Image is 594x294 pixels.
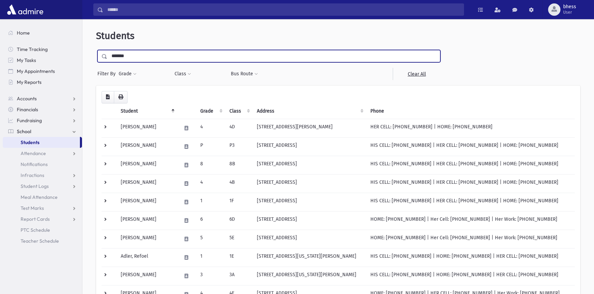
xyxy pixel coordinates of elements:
[196,103,225,119] th: Grade: activate to sort column ascending
[21,183,49,189] span: Student Logs
[366,103,575,119] th: Phone
[366,119,575,137] td: HER CELL: [PHONE_NUMBER] | HOME: [PHONE_NUMBER]
[118,68,137,80] button: Grade
[3,93,82,104] a: Accounts
[225,248,253,267] td: 1E
[21,172,44,178] span: Infractions
[225,193,253,211] td: 1F
[366,193,575,211] td: HIS CELL: [PHONE_NUMBER] | HER CELL: [PHONE_NUMBER] | HOME: [PHONE_NUMBER]
[225,137,253,156] td: P3
[17,95,37,102] span: Accounts
[196,137,225,156] td: P
[366,137,575,156] td: HIS CELL: [PHONE_NUMBER] | HER CELL: [PHONE_NUMBER] | HOME: [PHONE_NUMBER]
[196,193,225,211] td: 1
[253,137,366,156] td: [STREET_ADDRESS]
[253,267,366,285] td: [STREET_ADDRESS][US_STATE][PERSON_NAME]
[3,214,82,225] a: Report Cards
[117,248,177,267] td: Adler, Refoel
[117,230,177,248] td: [PERSON_NAME]
[253,119,366,137] td: [STREET_ADDRESS][PERSON_NAME]
[17,46,48,52] span: Time Tracking
[3,148,82,159] a: Attendance
[17,57,36,63] span: My Tasks
[563,10,576,15] span: User
[17,117,42,124] span: Fundraising
[117,103,177,119] th: Student: activate to sort column descending
[3,55,82,66] a: My Tasks
[3,137,80,148] a: Students
[21,139,39,145] span: Students
[96,30,134,41] span: Students
[102,91,114,103] button: CSV
[3,192,82,203] a: Meal Attendance
[563,4,576,10] span: bhess
[3,44,82,55] a: Time Tracking
[117,137,177,156] td: [PERSON_NAME]
[253,211,366,230] td: [STREET_ADDRESS]
[21,194,58,200] span: Meal Attendance
[21,227,50,233] span: PTC Schedule
[3,159,82,170] a: Notifications
[3,235,82,246] a: Teacher Schedule
[196,248,225,267] td: 1
[117,267,177,285] td: [PERSON_NAME]
[253,156,366,174] td: [STREET_ADDRESS]
[17,30,30,36] span: Home
[3,225,82,235] a: PTC Schedule
[225,211,253,230] td: 6D
[225,267,253,285] td: 3A
[253,174,366,193] td: [STREET_ADDRESS]
[225,230,253,248] td: 5E
[253,248,366,267] td: [STREET_ADDRESS][US_STATE][PERSON_NAME]
[17,79,41,85] span: My Reports
[225,103,253,119] th: Class: activate to sort column ascending
[21,216,50,222] span: Report Cards
[230,68,258,80] button: Bus Route
[3,181,82,192] a: Student Logs
[174,68,191,80] button: Class
[253,193,366,211] td: [STREET_ADDRESS]
[3,104,82,115] a: Financials
[196,211,225,230] td: 6
[21,150,46,156] span: Attendance
[3,126,82,137] a: School
[3,203,82,214] a: Test Marks
[366,230,575,248] td: HOME: [PHONE_NUMBER] | Her Cell: [PHONE_NUMBER] | Her Work: [PHONE_NUMBER]
[5,3,45,16] img: AdmirePro
[253,103,366,119] th: Address: activate to sort column ascending
[366,248,575,267] td: HIS CELL: [PHONE_NUMBER] | HOME: [PHONE_NUMBER] | HER CELL: [PHONE_NUMBER]
[366,211,575,230] td: HOME: [PHONE_NUMBER] | Her Cell: [PHONE_NUMBER] | Her Work: [PHONE_NUMBER]
[3,77,82,88] a: My Reports
[17,106,38,113] span: Financials
[21,205,44,211] span: Test Marks
[3,115,82,126] a: Fundraising
[225,156,253,174] td: 8B
[393,68,440,80] a: Clear All
[3,27,82,38] a: Home
[21,238,59,244] span: Teacher Schedule
[21,161,48,167] span: Notifications
[117,193,177,211] td: [PERSON_NAME]
[366,174,575,193] td: HIS CELL: [PHONE_NUMBER] | HER CELL: [PHONE_NUMBER] | HOME: [PHONE_NUMBER]
[366,267,575,285] td: HIS CELL: [PHONE_NUMBER] | HOME: [PHONE_NUMBER] | HER CELL: [PHONE_NUMBER]
[97,70,118,77] span: Filter By
[117,174,177,193] td: [PERSON_NAME]
[366,156,575,174] td: HIS CELL: [PHONE_NUMBER] | HER CELL: [PHONE_NUMBER] | HOME: [PHONE_NUMBER]
[196,156,225,174] td: 8
[196,267,225,285] td: 3
[17,68,55,74] span: My Appointments
[225,174,253,193] td: 4B
[117,156,177,174] td: [PERSON_NAME]
[225,119,253,137] td: 4D
[17,128,31,135] span: School
[114,91,128,103] button: Print
[253,230,366,248] td: [STREET_ADDRESS]
[3,170,82,181] a: Infractions
[196,119,225,137] td: 4
[196,174,225,193] td: 4
[3,66,82,77] a: My Appointments
[196,230,225,248] td: 5
[103,3,464,16] input: Search
[117,119,177,137] td: [PERSON_NAME]
[117,211,177,230] td: [PERSON_NAME]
